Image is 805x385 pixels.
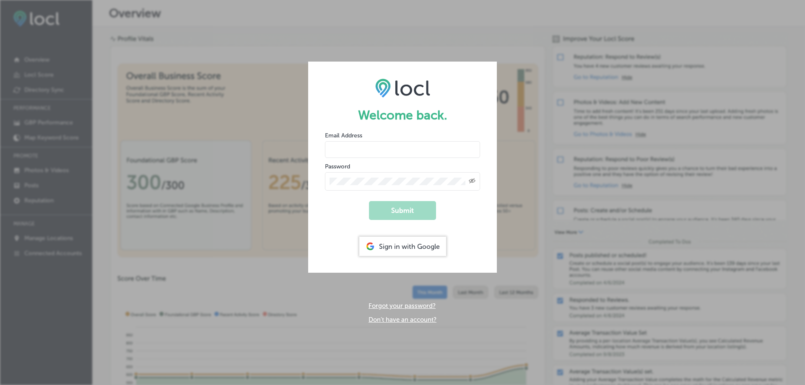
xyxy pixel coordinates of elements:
h1: Welcome back. [325,108,480,123]
img: LOCL logo [375,78,430,98]
label: Password [325,163,350,170]
a: Don't have an account? [369,316,436,323]
label: Email Address [325,132,362,139]
div: Sign in with Google [359,237,446,256]
a: Forgot your password? [369,302,436,310]
button: Submit [369,201,436,220]
span: Toggle password visibility [469,178,475,185]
